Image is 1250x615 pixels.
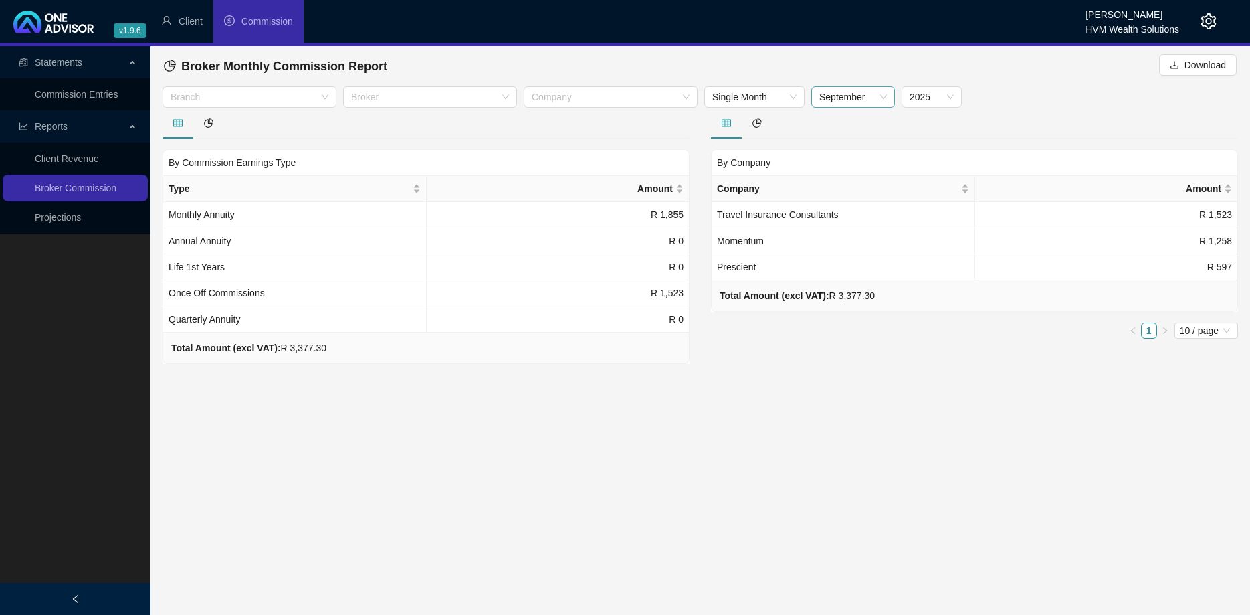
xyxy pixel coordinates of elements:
span: line-chart [19,122,28,131]
button: left [1125,323,1141,339]
div: [PERSON_NAME] [1085,3,1179,18]
span: Life 1st Years [169,262,225,272]
th: Company [712,176,975,202]
span: Momentum [717,236,764,246]
td: R 1,523 [975,202,1239,228]
span: table [722,118,731,128]
td: R 1,523 [427,280,690,306]
a: Commission Entries [35,89,118,100]
div: By Company [711,149,1238,175]
b: Total Amount (excl VAT): [171,343,281,353]
span: Quarterly Annuity [169,314,240,325]
b: Total Amount (excl VAT): [720,290,829,301]
span: Prescient [717,262,756,272]
span: 2025 [910,87,954,107]
th: Amount [427,176,690,202]
a: Projections [35,212,81,223]
span: left [71,594,80,604]
li: Previous Page [1125,323,1141,339]
td: R 0 [427,306,690,333]
td: R 0 [427,228,690,254]
span: Single Month [712,87,797,107]
a: Broker Commission [35,183,116,193]
img: 2df55531c6924b55f21c4cf5d4484680-logo-light.svg [13,11,94,33]
span: Broker Monthly Commission Report [181,60,387,73]
span: user [161,15,172,26]
span: Annual Annuity [169,236,231,246]
div: R 3,377.30 [171,341,326,355]
span: reconciliation [19,58,28,67]
span: Commission [241,16,293,27]
span: right [1161,327,1169,335]
td: R 597 [975,254,1239,280]
span: table [173,118,183,128]
span: Download [1184,58,1226,72]
div: R 3,377.30 [720,288,875,303]
span: Reports [35,121,68,132]
td: R 1,258 [975,228,1239,254]
span: pie-chart [164,60,176,72]
span: dollar [224,15,235,26]
li: 1 [1141,323,1157,339]
a: Client Revenue [35,153,99,164]
span: September [819,87,887,107]
span: left [1129,327,1137,335]
span: Company [717,181,958,196]
div: HVM Wealth Solutions [1085,18,1179,33]
span: Amount [432,181,673,196]
span: pie-chart [204,118,213,128]
td: R 1,855 [427,202,690,228]
span: Monthly Annuity [169,209,235,220]
button: right [1157,323,1173,339]
span: Type [169,181,410,196]
span: Travel Insurance Consultants [717,209,839,220]
div: By Commission Earnings Type [163,149,690,175]
span: Statements [35,57,82,68]
span: pie-chart [752,118,762,128]
th: Type [163,176,427,202]
span: 10 / page [1180,323,1233,338]
span: download [1170,60,1179,70]
span: Client [179,16,203,27]
span: Once Off Commissions [169,288,265,298]
td: R 0 [427,254,690,280]
span: setting [1201,13,1217,29]
button: Download [1159,54,1237,76]
div: Page Size [1174,323,1238,339]
th: Amount [975,176,1239,202]
a: 1 [1142,323,1156,338]
li: Next Page [1157,323,1173,339]
span: v1.9.6 [114,23,146,38]
span: Amount [980,181,1222,196]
